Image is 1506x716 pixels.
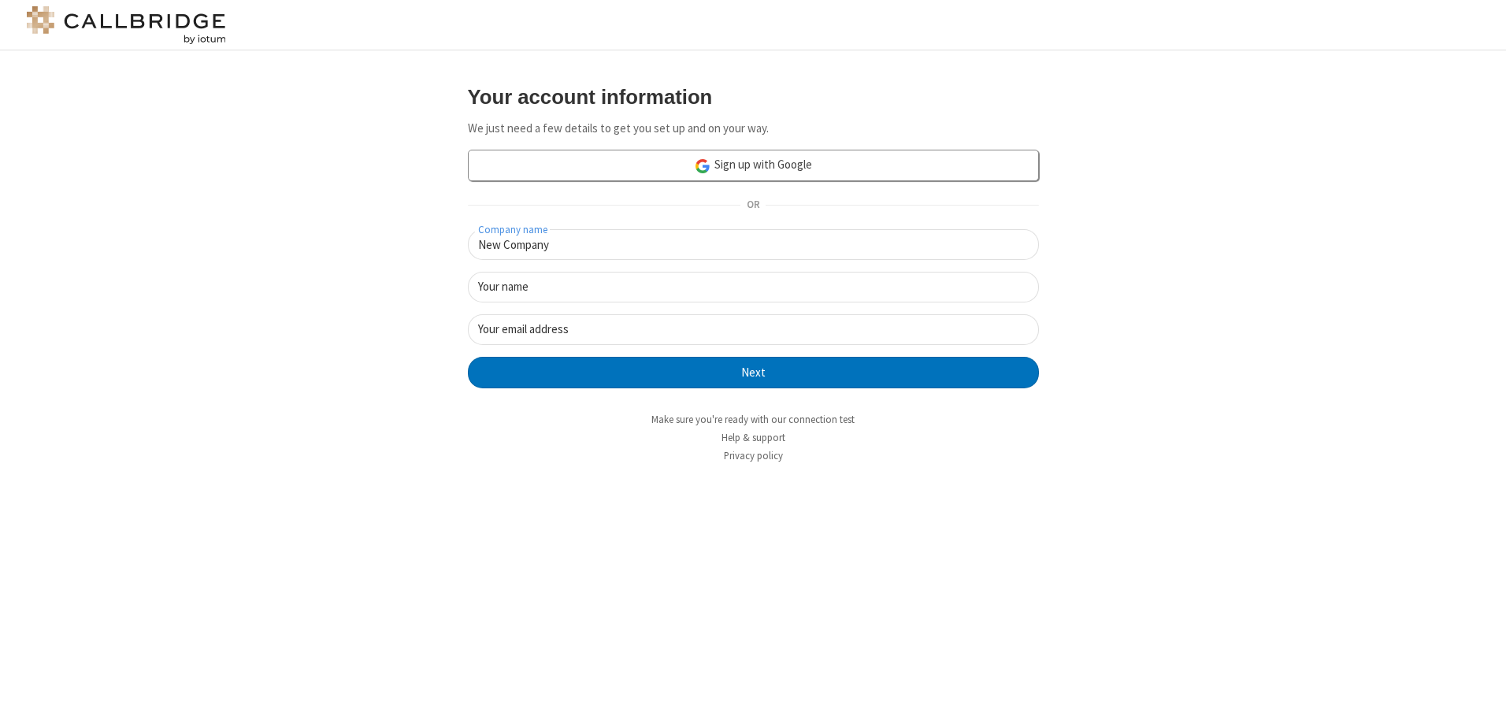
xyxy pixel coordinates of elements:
img: logo@2x.png [24,6,228,44]
span: OR [740,195,766,217]
a: Make sure you're ready with our connection test [651,413,855,426]
button: Next [468,357,1039,388]
img: google-icon.png [694,158,711,175]
a: Sign up with Google [468,150,1039,181]
input: Company name [468,229,1039,260]
a: Help & support [721,431,785,444]
input: Your name [468,272,1039,302]
h3: Your account information [468,86,1039,108]
p: We just need a few details to get you set up and on your way. [468,120,1039,138]
a: Privacy policy [724,449,783,462]
input: Your email address [468,314,1039,345]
